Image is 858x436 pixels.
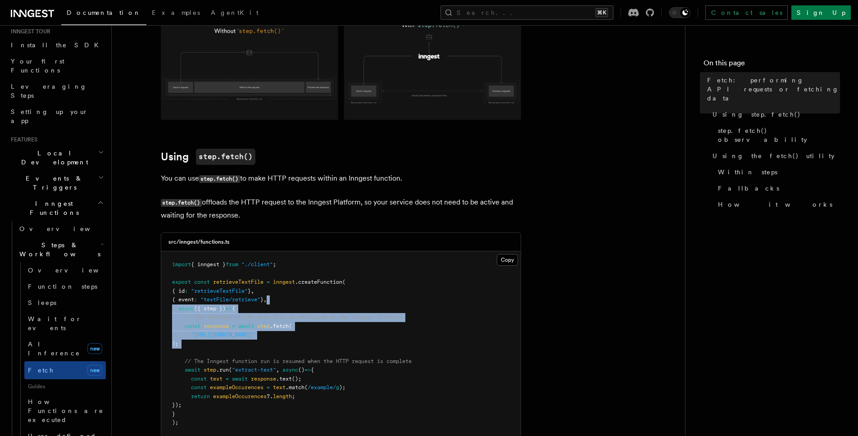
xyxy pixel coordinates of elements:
[185,358,412,364] span: // The Inngest function run is resumed when the HTTP request is complete
[704,58,840,72] h4: On this page
[196,149,255,165] code: step.fetch()
[251,376,276,382] span: response
[204,367,216,373] span: step
[172,402,182,408] span: });
[87,343,102,354] span: new
[718,184,779,193] span: Fallbacks
[226,376,229,382] span: =
[213,393,267,400] span: exampleOccurences
[28,341,80,357] span: AI Inference
[270,323,289,329] span: .fetch
[16,221,106,237] a: Overview
[304,384,308,391] span: (
[24,295,106,311] a: Sleeps
[707,76,840,103] span: Fetch: performing API requests or fetching data
[24,311,106,336] a: Wait for events
[232,305,235,312] span: {
[172,288,185,294] span: { id
[28,267,121,274] span: Overview
[7,145,106,170] button: Local Development
[7,195,106,221] button: Inngest Functions
[24,278,106,295] a: Function steps
[194,279,210,285] span: const
[263,296,267,303] span: ,
[191,332,254,338] span: "[URL][DOMAIN_NAME]"
[194,305,226,312] span: ({ step })
[714,164,840,180] a: Within steps
[273,393,292,400] span: length
[276,376,292,382] span: .text
[295,279,342,285] span: .createFunction
[24,336,106,361] a: AI Inferencenew
[28,283,97,290] span: Function steps
[669,7,690,18] button: Toggle dark mode
[67,9,141,16] span: Documentation
[232,323,235,329] span: =
[713,110,801,119] span: Using step.fetch()
[440,5,613,20] button: Search...⌘K
[172,261,191,268] span: import
[267,384,270,391] span: =
[339,384,345,391] span: );
[241,261,273,268] span: "./client"
[191,393,210,400] span: return
[714,180,840,196] a: Fallbacks
[7,174,98,192] span: Events & Triggers
[152,9,200,16] span: Examples
[11,41,104,49] span: Install the SDK
[28,398,104,423] span: How Functions are executed
[16,241,100,259] span: Steps & Workflows
[497,254,518,266] button: Copy
[210,376,222,382] span: text
[7,53,106,78] a: Your first Functions
[24,379,106,394] span: Guides
[709,106,840,123] a: Using step.fetch()
[191,261,226,268] span: { inngest }
[229,367,232,373] span: (
[172,341,178,347] span: );
[191,384,207,391] span: const
[161,199,202,207] code: step.fetch()
[200,296,260,303] span: "textFile/retrieve"
[24,394,106,428] a: How Functions are executed
[232,376,248,382] span: await
[718,200,832,209] span: How it works
[298,367,304,373] span: ()
[161,149,255,165] a: Usingstep.fetch()
[213,279,263,285] span: retrieveTextFile
[260,296,263,303] span: }
[205,3,264,24] a: AgentKit
[178,305,194,312] span: async
[7,149,98,167] span: Local Development
[161,196,521,222] p: offloads the HTTP request to the Inngest Platform, so your service does not need to be active and...
[7,28,50,35] span: Inngest tour
[342,279,345,285] span: (
[185,314,402,320] span: // The fetching of the text file is offloaded to the Inngest Platform
[336,384,339,391] span: g
[87,365,102,376] span: new
[273,279,295,285] span: inngest
[161,172,521,185] p: You can use to make HTTP requests within an Inngest function.
[7,136,37,143] span: Features
[292,376,301,382] span: ();
[211,9,259,16] span: AgentKit
[185,288,188,294] span: :
[248,288,251,294] span: }
[24,262,106,278] a: Overview
[172,279,191,285] span: export
[232,367,276,373] span: "extract-text"
[11,83,87,99] span: Leveraging Steps
[191,376,207,382] span: const
[7,104,106,129] a: Setting up your app
[311,367,314,373] span: {
[713,151,835,160] span: Using the fetch() utility
[7,199,97,217] span: Inngest Functions
[185,323,200,329] span: const
[191,288,248,294] span: "retrieveTextFile"
[791,5,851,20] a: Sign Up
[714,123,840,148] a: step.fetch() observability
[705,5,788,20] a: Contact sales
[7,170,106,195] button: Events & Triggers
[161,14,521,120] img: Using Fetch offloads the HTTP request to the Inngest Platform
[28,315,82,332] span: Wait for events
